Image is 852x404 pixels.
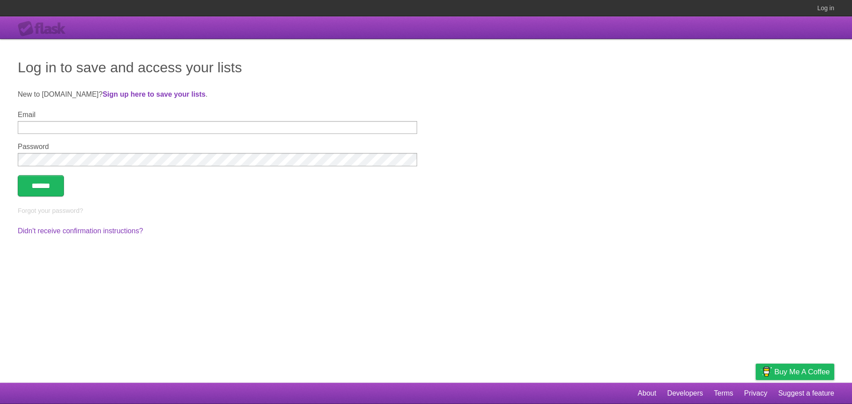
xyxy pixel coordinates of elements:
[667,385,703,402] a: Developers
[756,364,834,380] a: Buy me a coffee
[638,385,656,402] a: About
[18,143,417,151] label: Password
[744,385,767,402] a: Privacy
[18,89,834,100] p: New to [DOMAIN_NAME]? .
[760,364,772,379] img: Buy me a coffee
[18,57,834,78] h1: Log in to save and access your lists
[18,111,417,119] label: Email
[778,385,834,402] a: Suggest a feature
[774,364,830,380] span: Buy me a coffee
[714,385,734,402] a: Terms
[18,227,143,235] a: Didn't receive confirmation instructions?
[103,90,205,98] a: Sign up here to save your lists
[18,21,71,37] div: Flask
[18,207,83,214] a: Forgot your password?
